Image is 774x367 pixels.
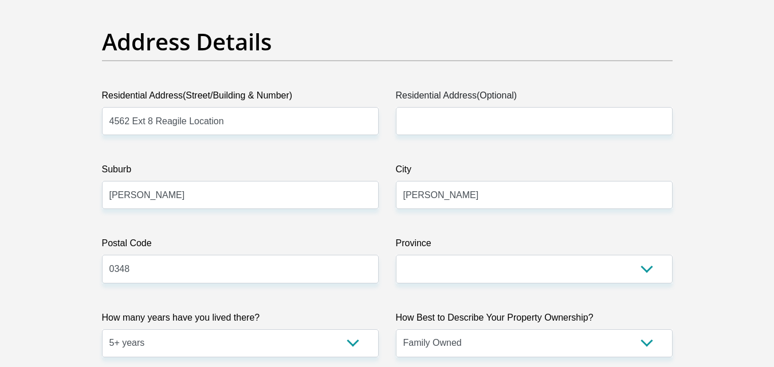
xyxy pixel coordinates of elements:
label: Province [396,236,673,255]
label: City [396,163,673,181]
input: Address line 2 (Optional) [396,107,673,135]
h2: Address Details [102,28,673,56]
input: Suburb [102,181,379,209]
label: How many years have you lived there? [102,311,379,329]
select: Please select a value [396,329,673,357]
select: Please Select a Province [396,255,673,283]
label: Suburb [102,163,379,181]
label: Residential Address(Street/Building & Number) [102,89,379,107]
label: Postal Code [102,236,379,255]
label: Residential Address(Optional) [396,89,673,107]
select: Please select a value [102,329,379,357]
label: How Best to Describe Your Property Ownership? [396,311,673,329]
input: Postal Code [102,255,379,283]
input: City [396,181,673,209]
input: Valid residential address [102,107,379,135]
